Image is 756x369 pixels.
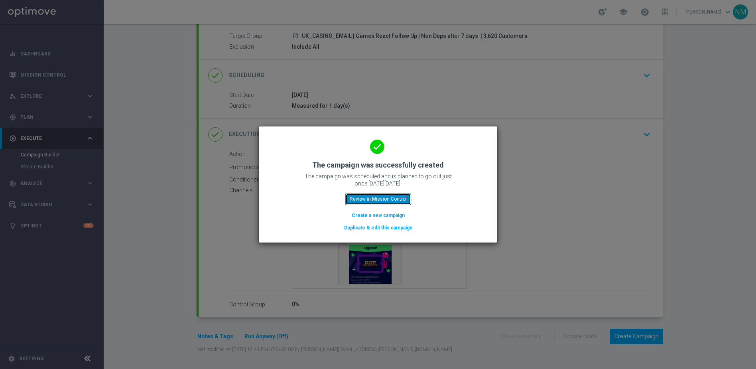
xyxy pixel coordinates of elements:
button: Review in Mission Control [345,193,411,205]
button: Duplicate & edit this campaign [343,223,413,232]
h2: The campaign was successfully created [312,160,444,170]
p: The campaign was scheduled and is planned to go out just once [DATE][DATE]. [298,173,458,187]
button: Create a new campaign [351,211,406,220]
i: done [370,140,384,154]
